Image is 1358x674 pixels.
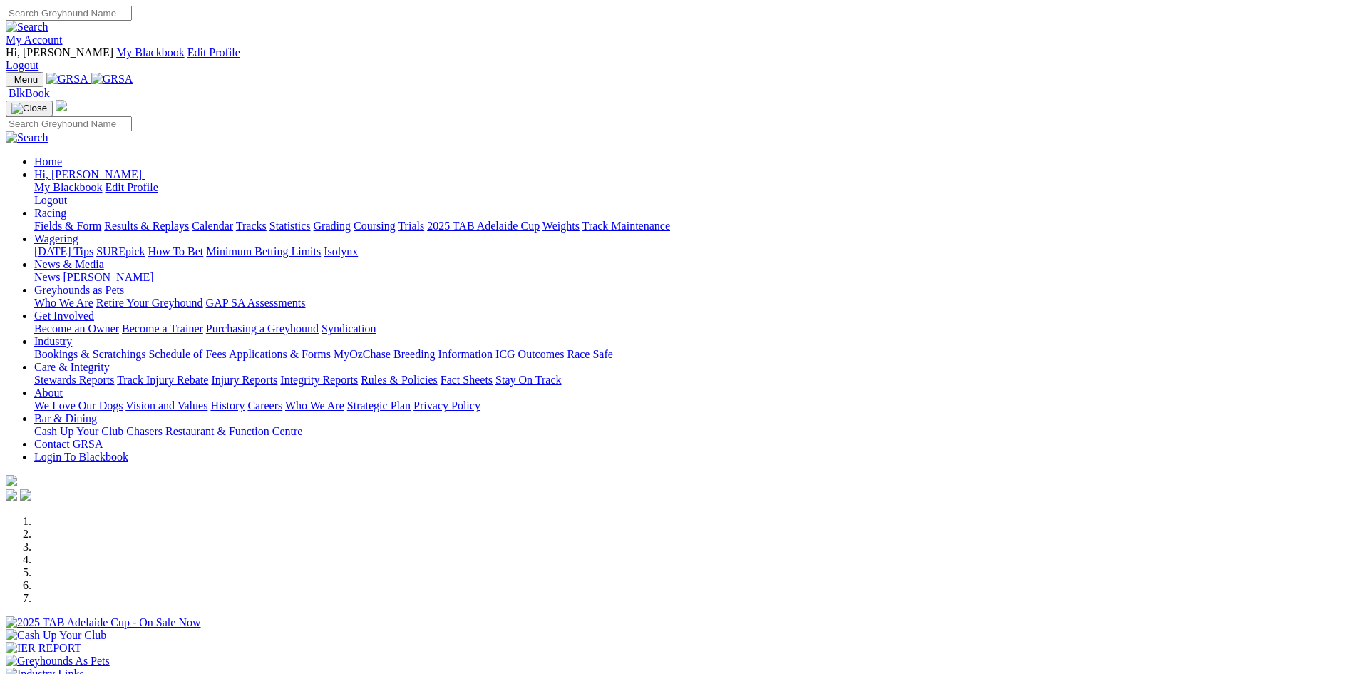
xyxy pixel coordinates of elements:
a: Trials [398,220,424,232]
img: Greyhounds As Pets [6,655,110,668]
img: GRSA [46,73,88,86]
a: BlkBook [6,87,50,99]
a: Race Safe [567,348,612,360]
a: Racing [34,207,66,219]
a: Industry [34,335,72,347]
span: Hi, [PERSON_NAME] [6,46,113,58]
div: Racing [34,220,1352,233]
a: How To Bet [148,245,204,257]
a: Chasers Restaurant & Function Centre [126,425,302,437]
a: Hi, [PERSON_NAME] [34,168,145,180]
img: Cash Up Your Club [6,629,106,642]
a: Fact Sheets [441,374,493,386]
a: ICG Outcomes [495,348,564,360]
a: Edit Profile [187,46,240,58]
a: Rules & Policies [361,374,438,386]
a: [PERSON_NAME] [63,271,153,283]
a: Careers [247,399,282,412]
img: Close [11,103,47,114]
a: Bookings & Scratchings [34,348,145,360]
a: Cash Up Your Club [34,425,123,437]
a: Care & Integrity [34,361,110,373]
a: My Blackbook [34,181,103,193]
a: SUREpick [96,245,145,257]
a: My Blackbook [116,46,185,58]
a: Weights [542,220,580,232]
a: About [34,387,63,399]
img: IER REPORT [6,642,81,655]
a: Vision and Values [125,399,207,412]
a: Who We Are [285,399,344,412]
img: GRSA [91,73,133,86]
img: 2025 TAB Adelaide Cup - On Sale Now [6,616,201,629]
div: Bar & Dining [34,425,1352,438]
a: Integrity Reports [280,374,358,386]
a: Who We Are [34,297,93,309]
a: Results & Replays [104,220,189,232]
span: Menu [14,74,38,85]
div: Greyhounds as Pets [34,297,1352,310]
div: About [34,399,1352,412]
a: Wagering [34,233,78,245]
img: logo-grsa-white.png [6,475,17,486]
input: Search [6,116,132,131]
a: MyOzChase [334,348,391,360]
a: Isolynx [324,245,358,257]
a: Calendar [192,220,233,232]
img: twitter.svg [20,489,31,501]
img: Search [6,21,48,34]
a: Stay On Track [495,374,561,386]
a: Tracks [236,220,267,232]
a: [DATE] Tips [34,245,93,257]
img: logo-grsa-white.png [56,100,67,111]
a: Syndication [322,322,376,335]
a: Logout [34,194,67,206]
a: GAP SA Assessments [206,297,306,309]
a: Track Injury Rebate [117,374,208,386]
a: Breeding Information [393,348,493,360]
a: Schedule of Fees [148,348,226,360]
img: facebook.svg [6,489,17,501]
a: Login To Blackbook [34,451,128,463]
input: Search [6,6,132,21]
a: History [210,399,245,412]
a: Contact GRSA [34,438,103,450]
a: Home [34,155,62,168]
img: Search [6,131,48,144]
a: Strategic Plan [347,399,411,412]
div: Care & Integrity [34,374,1352,387]
a: Track Maintenance [582,220,670,232]
a: Statistics [269,220,311,232]
div: Get Involved [34,322,1352,335]
a: Retire Your Greyhound [96,297,203,309]
a: Edit Profile [106,181,158,193]
a: Applications & Forms [229,348,331,360]
a: Get Involved [34,310,94,322]
a: News [34,271,60,283]
div: My Account [6,46,1352,72]
a: Become a Trainer [122,322,203,335]
a: Grading [314,220,351,232]
div: Hi, [PERSON_NAME] [34,181,1352,207]
a: Coursing [354,220,396,232]
a: Injury Reports [211,374,277,386]
a: Greyhounds as Pets [34,284,124,296]
a: News & Media [34,258,104,270]
a: Purchasing a Greyhound [206,322,319,335]
div: Wagering [34,245,1352,258]
a: We Love Our Dogs [34,399,123,412]
a: Bar & Dining [34,412,97,424]
span: Hi, [PERSON_NAME] [34,168,142,180]
button: Toggle navigation [6,101,53,116]
a: Minimum Betting Limits [206,245,321,257]
a: Privacy Policy [413,399,480,412]
button: Toggle navigation [6,72,43,87]
a: Stewards Reports [34,374,114,386]
a: Logout [6,59,38,71]
a: Fields & Form [34,220,101,232]
a: 2025 TAB Adelaide Cup [427,220,540,232]
div: News & Media [34,271,1352,284]
a: Become an Owner [34,322,119,335]
span: BlkBook [9,87,50,99]
div: Industry [34,348,1352,361]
